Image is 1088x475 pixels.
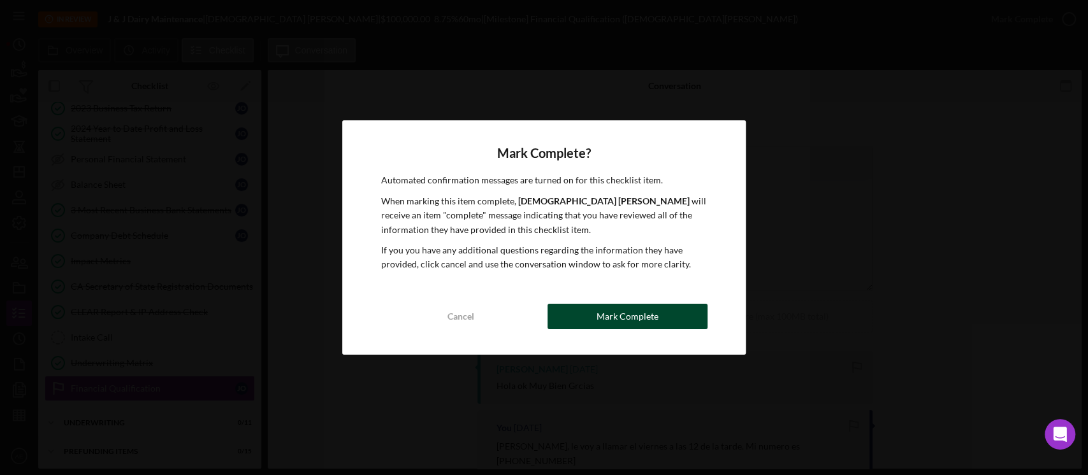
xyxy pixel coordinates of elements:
p: If you you have any additional questions regarding the information they have provided, click canc... [381,243,707,272]
div: Mark Complete [597,304,658,329]
p: Automated confirmation messages are turned on for this checklist item. [381,173,707,187]
div: Cancel [447,304,474,329]
button: Mark Complete [548,304,707,329]
b: [DEMOGRAPHIC_DATA] [PERSON_NAME] [518,195,689,206]
div: Open Intercom Messenger [1045,419,1075,450]
p: When marking this item complete, will receive an item "complete" message indicating that you have... [381,194,707,237]
button: Cancel [381,304,540,329]
h4: Mark Complete? [381,146,707,160]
